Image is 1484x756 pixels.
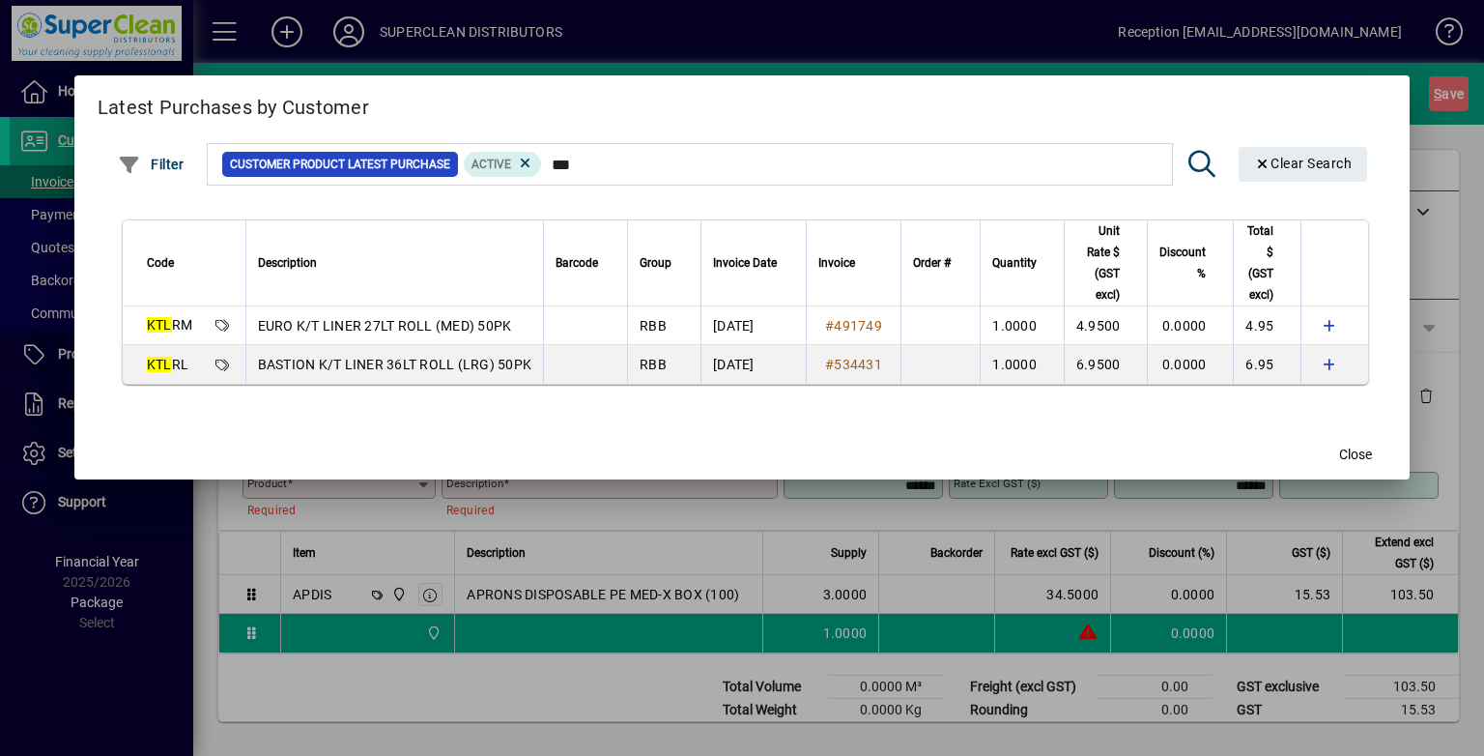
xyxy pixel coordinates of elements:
[640,357,667,372] span: RBB
[113,147,189,182] button: Filter
[1339,445,1372,465] span: Close
[147,357,188,372] span: RL
[74,75,1410,131] h2: Latest Purchases by Customer
[640,318,667,334] span: RBB
[1064,345,1148,384] td: 6.9500
[700,306,806,345] td: [DATE]
[713,252,794,274] div: Invoice Date
[1147,306,1233,345] td: 0.0000
[1076,220,1121,305] span: Unit Rate $ (GST excl)
[818,252,889,274] div: Invoice
[913,252,968,274] div: Order #
[640,252,671,274] span: Group
[147,317,172,333] em: KTL
[118,157,185,172] span: Filter
[230,155,450,174] span: Customer Product Latest Purchase
[818,252,855,274] span: Invoice
[556,252,615,274] div: Barcode
[1254,156,1353,171] span: Clear Search
[258,252,317,274] span: Description
[825,357,834,372] span: #
[713,252,777,274] span: Invoice Date
[464,152,541,177] mat-chip: Product Activation Status: Active
[1325,437,1386,472] button: Close
[834,318,882,334] span: 491749
[980,306,1064,345] td: 1.0000
[818,315,889,336] a: #491749
[1245,220,1291,305] div: Total $ (GST excl)
[1233,345,1300,384] td: 6.95
[700,345,806,384] td: [DATE]
[913,252,951,274] span: Order #
[556,252,598,274] span: Barcode
[147,357,172,372] em: KTL
[147,252,234,274] div: Code
[258,318,512,334] span: EURO K/T LINER 27LT ROLL (MED) 50PK
[147,317,192,333] span: RM
[1233,306,1300,345] td: 4.95
[1064,306,1148,345] td: 4.9500
[980,345,1064,384] td: 1.0000
[640,252,689,274] div: Group
[1076,220,1138,305] div: Unit Rate $ (GST excl)
[825,318,834,334] span: #
[471,158,511,171] span: Active
[1147,345,1233,384] td: 0.0000
[992,252,1054,274] div: Quantity
[834,357,882,372] span: 534431
[258,252,532,274] div: Description
[818,354,889,375] a: #534431
[258,357,532,372] span: BASTION K/T LINER 36LT ROLL (LRG) 50PK
[1239,147,1368,182] button: Clear
[992,252,1037,274] span: Quantity
[1245,220,1273,305] span: Total $ (GST excl)
[147,252,174,274] span: Code
[1159,242,1206,284] span: Discount %
[1159,242,1223,284] div: Discount %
